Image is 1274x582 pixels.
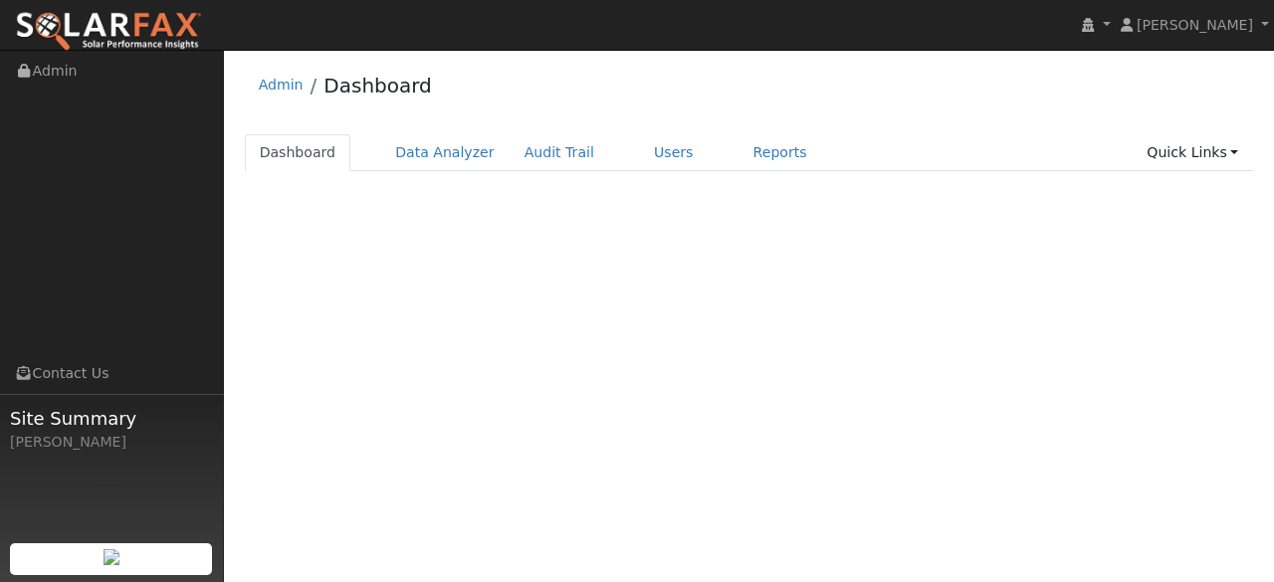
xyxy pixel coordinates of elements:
a: Reports [739,134,822,171]
img: SolarFax [15,11,202,53]
img: retrieve [104,549,119,565]
a: Audit Trail [510,134,609,171]
a: Quick Links [1132,134,1253,171]
a: Dashboard [245,134,351,171]
a: Dashboard [323,74,432,97]
div: [PERSON_NAME] [10,432,213,453]
span: Site Summary [10,405,213,432]
a: Data Analyzer [380,134,510,171]
span: [PERSON_NAME] [1137,17,1253,33]
a: Users [639,134,709,171]
a: Admin [259,77,304,93]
